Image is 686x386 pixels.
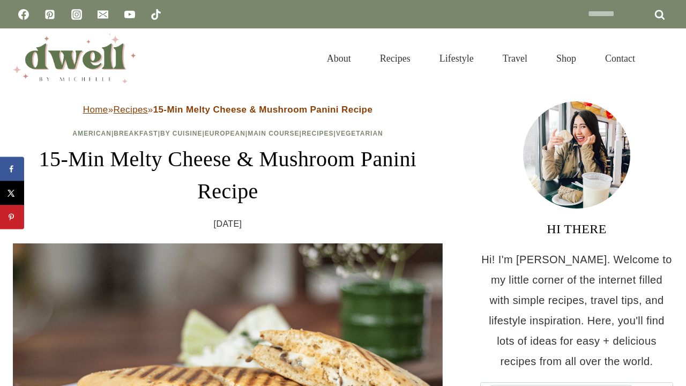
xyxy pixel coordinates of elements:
time: [DATE] [214,216,242,232]
span: | | | | | | [72,130,383,137]
a: European [205,130,245,137]
a: Contact [591,40,650,77]
h1: 15-Min Melty Cheese & Mushroom Panini Recipe [13,143,443,207]
a: Recipes [366,40,425,77]
a: TikTok [145,4,167,25]
a: Lifestyle [425,40,488,77]
a: Breakfast [114,130,158,137]
a: Pinterest [39,4,61,25]
strong: 15-Min Melty Cheese & Mushroom Panini Recipe [153,105,373,115]
span: » » [83,105,373,115]
a: Facebook [13,4,34,25]
a: YouTube [119,4,140,25]
img: DWELL by michelle [13,34,136,83]
button: View Search Form [655,49,673,68]
nav: Primary Navigation [312,40,650,77]
a: Instagram [66,4,87,25]
p: Hi! I'm [PERSON_NAME]. Welcome to my little corner of the internet filled with simple recipes, tr... [480,249,673,372]
a: Home [83,105,108,115]
a: Main Course [248,130,299,137]
a: About [312,40,366,77]
a: Recipes [114,105,148,115]
a: American [72,130,111,137]
a: Shop [542,40,591,77]
a: Travel [488,40,542,77]
h3: HI THERE [480,219,673,239]
a: By Cuisine [160,130,202,137]
a: Recipes [302,130,334,137]
a: Email [92,4,114,25]
a: Vegetarian [336,130,383,137]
